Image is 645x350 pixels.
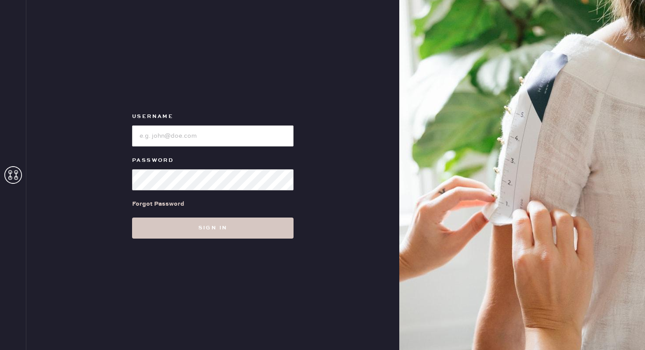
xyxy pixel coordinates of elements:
div: Forgot Password [132,199,184,209]
label: Username [132,111,294,122]
input: e.g. john@doe.com [132,125,294,146]
a: Forgot Password [132,190,184,218]
button: Sign in [132,218,294,239]
label: Password [132,155,294,166]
